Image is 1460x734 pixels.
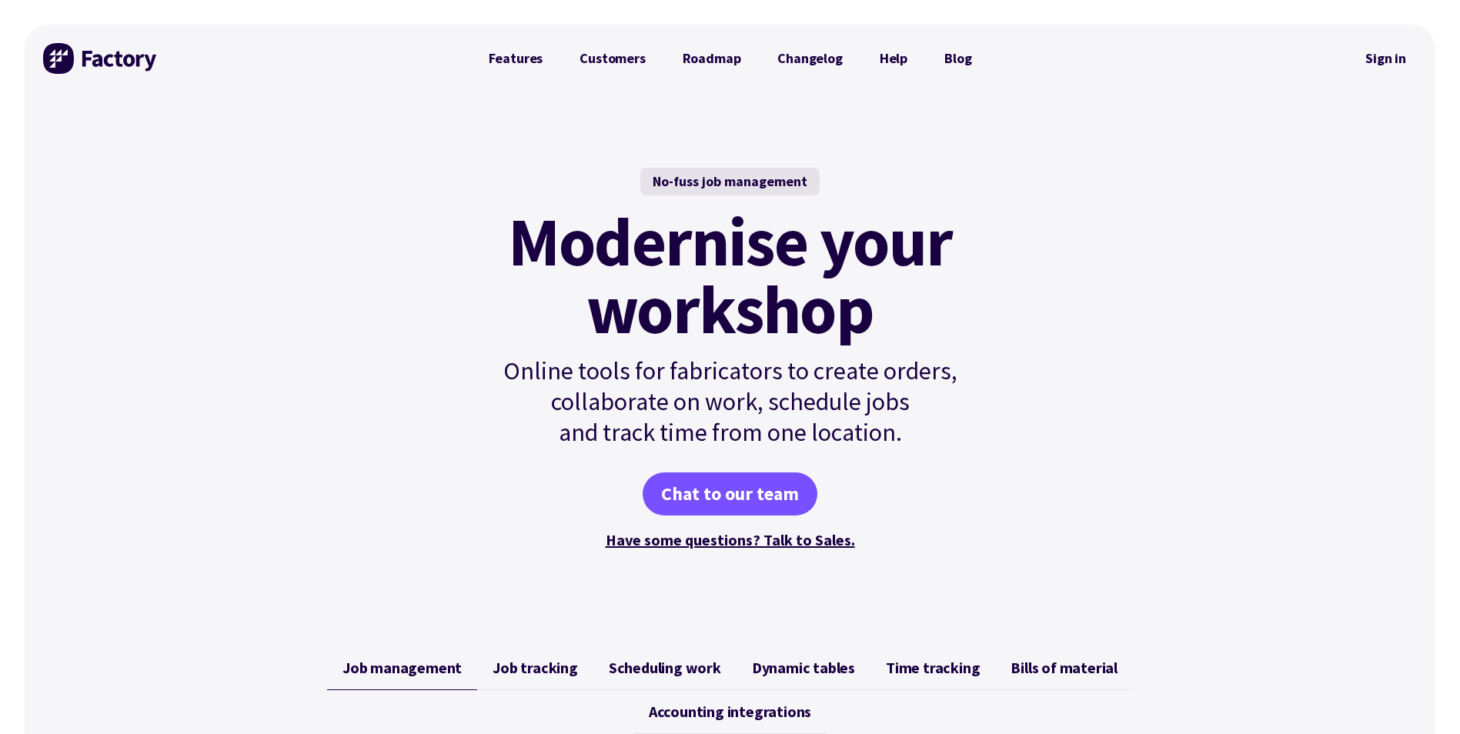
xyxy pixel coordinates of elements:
a: Chat to our team [643,472,817,515]
a: Blog [926,43,990,74]
a: Changelog [759,43,860,74]
span: Accounting integrations [649,702,811,721]
nav: Primary Navigation [470,43,991,74]
span: Job management [342,659,462,677]
mark: Modernise your workshop [508,208,952,343]
span: Bills of material [1011,659,1118,677]
div: No-fuss job management [640,168,820,195]
a: Sign in [1355,41,1417,76]
a: Roadmap [664,43,760,74]
span: Job tracking [493,659,578,677]
span: Time tracking [886,659,980,677]
span: Dynamic tables [752,659,855,677]
a: Help [861,43,926,74]
a: Have some questions? Talk to Sales. [606,530,855,549]
p: Online tools for fabricators to create orders, collaborate on work, schedule jobs and track time ... [470,355,991,448]
a: Customers [561,43,663,74]
img: Factory [43,43,159,74]
span: Scheduling work [609,659,721,677]
a: Features [470,43,562,74]
iframe: Chat Widget [1383,660,1460,734]
nav: Secondary Navigation [1355,41,1417,76]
